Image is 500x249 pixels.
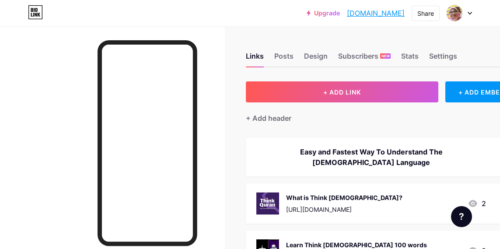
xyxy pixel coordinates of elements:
[429,51,457,67] div: Settings
[246,81,438,102] button: + ADD LINK
[246,51,264,67] div: Links
[468,198,486,209] div: 2
[323,88,361,96] span: + ADD LINK
[401,51,419,67] div: Stats
[286,193,402,202] div: What is Think [DEMOGRAPHIC_DATA]?
[338,51,391,67] div: Subscribers
[256,147,486,168] div: Easy and Fastest Way To Understand The [DEMOGRAPHIC_DATA] Language
[381,53,390,59] span: NEW
[347,8,405,18] a: [DOMAIN_NAME]
[446,5,463,21] img: Shera Tamaki
[246,113,291,123] div: + Add header
[304,51,328,67] div: Design
[417,9,434,18] div: Share
[307,10,340,17] a: Upgrade
[286,205,402,214] div: [URL][DOMAIN_NAME]
[274,51,294,67] div: Posts
[256,192,279,215] img: What is Think Quran?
